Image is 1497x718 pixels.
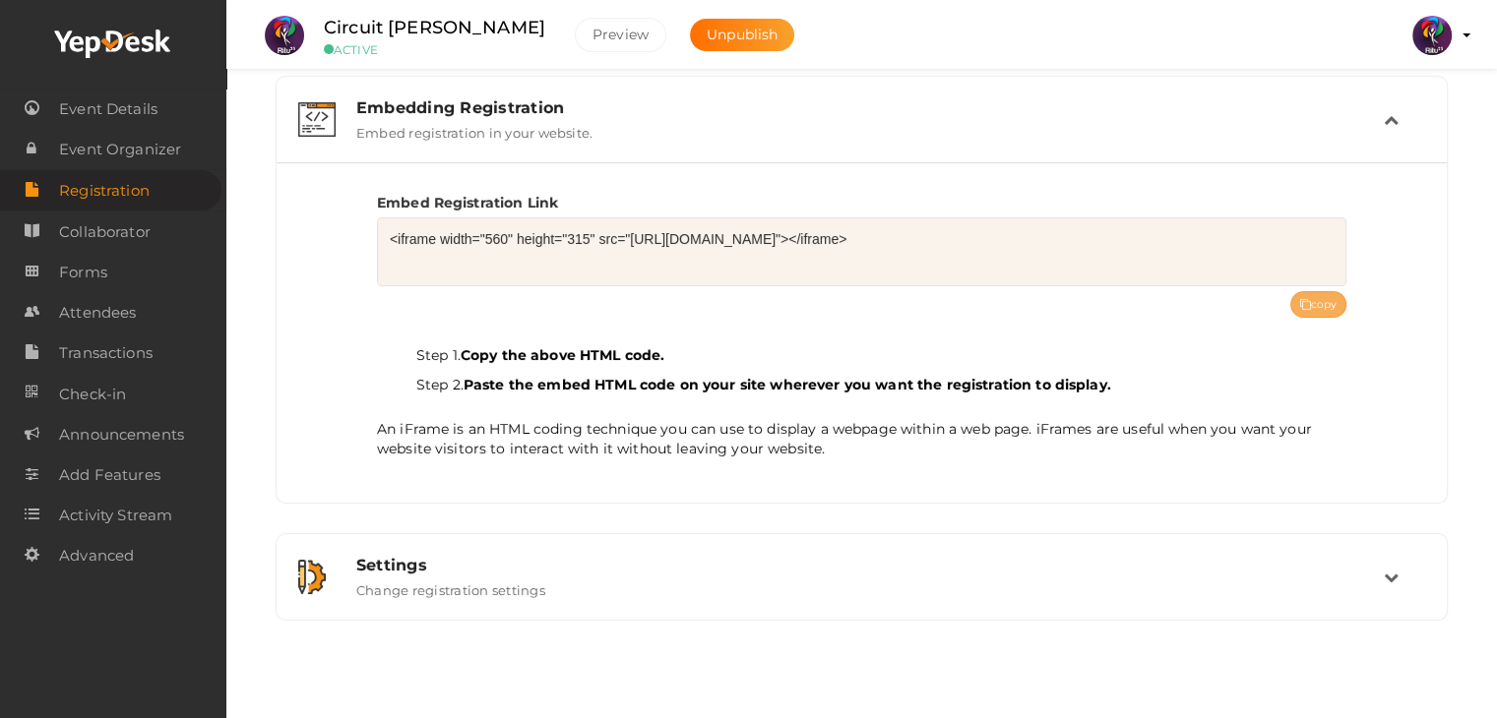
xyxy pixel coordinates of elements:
[575,18,666,52] button: Preview
[59,496,172,535] span: Activity Stream
[377,193,558,212] label: Embed Registration Link
[286,126,1437,145] a: Embedding Registration Embed registration in your website.
[265,16,304,55] img: TH0FJ8DF_small.png
[356,98,1384,117] div: Embedding Registration
[324,14,545,42] label: Circuit [PERSON_NAME]
[461,346,665,364] b: Copy the above HTML code.
[356,556,1384,574] div: Settings
[464,376,1111,393] b: Paste the embed HTML code on your site wherever you want the registration to display.
[356,117,593,141] label: Embed registration in your website.
[59,333,153,373] span: Transactions
[59,253,107,292] span: Forms
[377,409,1346,458] p: An iFrame is an HTML coding technique you can use to display a webpage within a web page. iFrames...
[59,415,184,454] span: Announcements
[286,583,1437,602] a: Settings Change registration settings
[1412,16,1452,55] img: 5BK8ZL5P_small.png
[59,212,151,252] span: Collaborator
[298,102,336,137] img: embed.svg
[356,574,545,598] label: Change registration settings
[324,42,545,57] small: ACTIVE
[59,171,150,210] span: Registration
[59,375,126,414] span: Check-in
[1290,291,1347,318] button: copy
[416,370,1346,399] li: Step 2.
[59,536,134,575] span: Advanced
[59,130,181,169] span: Event Organizer
[690,19,794,51] button: Unpublish
[59,293,136,332] span: Attendees
[59,90,157,129] span: Event Details
[707,26,778,43] span: Unpublish
[298,560,326,594] img: setting.svg
[59,455,160,495] span: Add Features
[416,340,1346,370] li: Step 1.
